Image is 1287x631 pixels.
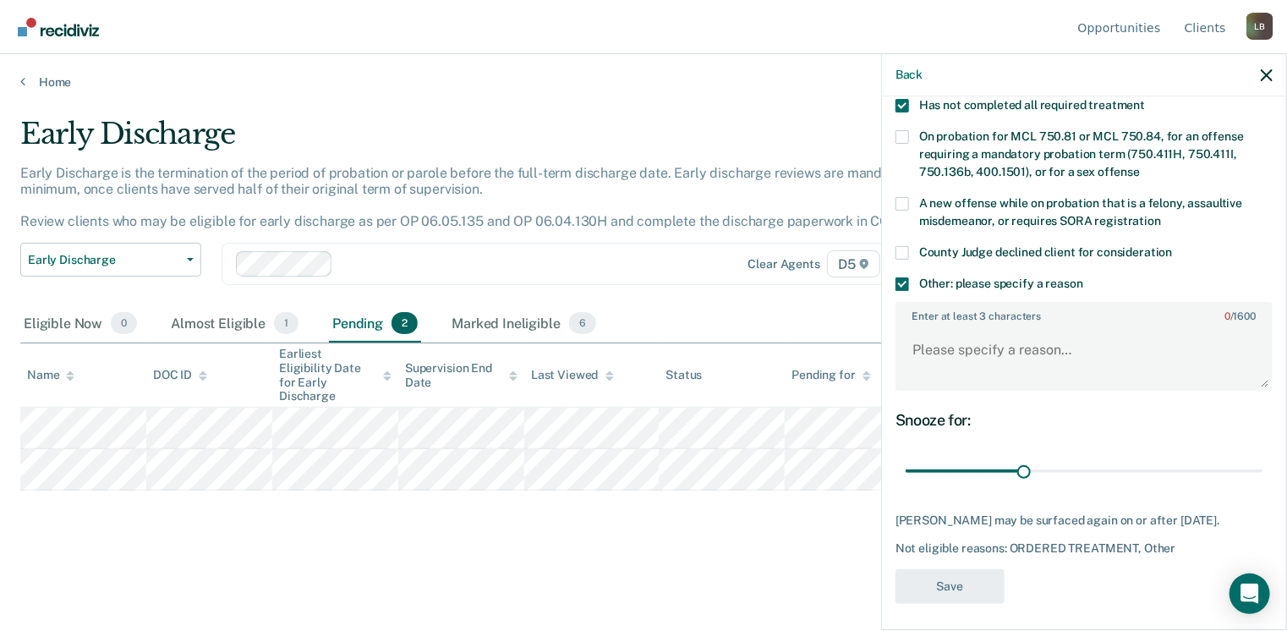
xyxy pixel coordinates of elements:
[405,361,518,390] div: Supervision End Date
[919,98,1145,112] span: Has not completed all required treatment
[919,277,1083,290] span: Other: please specify a reason
[748,257,820,272] div: Clear agents
[392,312,418,334] span: 2
[153,368,207,382] div: DOC ID
[919,245,1173,259] span: County Judge declined client for consideration
[111,312,137,334] span: 0
[167,305,302,343] div: Almost Eligible
[919,196,1242,228] span: A new offense while on probation that is a felony, assaultive misdemeanor, or requires SORA regis...
[274,312,298,334] span: 1
[28,253,180,267] span: Early Discharge
[895,411,1273,430] div: Snooze for:
[895,541,1273,556] div: Not eligible reasons: ORDERED TREATMENT, Other
[18,18,99,36] img: Recidiviz
[1246,13,1273,40] div: L B
[27,368,74,382] div: Name
[531,368,613,382] div: Last Viewed
[1224,310,1230,322] span: 0
[1224,310,1256,322] span: / 1600
[919,129,1244,178] span: On probation for MCL 750.81 or MCL 750.84, for an offense requiring a mandatory probation term (7...
[279,347,392,403] div: Earliest Eligibility Date for Early Discharge
[897,304,1271,322] label: Enter at least 3 characters
[20,74,1267,90] a: Home
[20,305,140,343] div: Eligible Now
[827,250,880,277] span: D5
[1229,573,1270,614] div: Open Intercom Messenger
[895,68,923,82] button: Back
[329,305,421,343] div: Pending
[569,312,596,334] span: 6
[895,513,1273,528] div: [PERSON_NAME] may be surfaced again on or after [DATE].
[20,165,929,230] p: Early Discharge is the termination of the period of probation or parole before the full-term disc...
[20,117,986,165] div: Early Discharge
[665,368,702,382] div: Status
[1246,13,1273,40] button: Profile dropdown button
[895,569,1005,604] button: Save
[791,368,870,382] div: Pending for
[448,305,600,343] div: Marked Ineligible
